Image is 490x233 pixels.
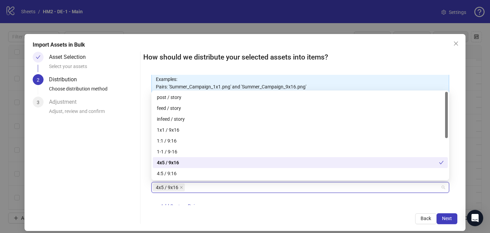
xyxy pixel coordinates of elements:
[157,115,444,123] div: infeed / story
[153,157,448,168] div: 4x5 / 9x16
[49,52,91,63] div: Asset Selection
[49,63,137,74] div: Select your assets
[156,184,178,191] span: 4x5 / 9x16
[153,146,448,157] div: 1-1 / 9-16
[157,170,444,177] div: 4:5 / 9:16
[153,114,448,124] div: infeed / story
[33,41,457,49] div: Import Assets in Bulk
[439,160,444,165] span: check
[153,92,448,103] div: post / story
[37,77,39,83] span: 2
[421,216,431,221] span: Back
[49,97,82,107] div: Adjustment
[467,210,483,226] div: Open Intercom Messenger
[153,135,448,146] div: 1:1 / 9:16
[36,55,40,60] span: check
[49,107,137,119] div: Adjust, review and confirm
[151,201,202,212] button: + Add Custom Pair
[415,213,437,224] button: Back
[153,168,448,179] div: 4:5 / 9:16
[157,148,444,155] div: 1-1 / 9-16
[153,103,448,114] div: feed / story
[157,94,444,101] div: post / story
[157,203,196,209] span: + Add Custom Pair
[37,100,39,105] span: 3
[157,137,444,145] div: 1:1 / 9:16
[451,38,461,49] button: Close
[153,183,185,192] span: 4x5 / 9x16
[157,126,444,134] div: 1x1 / 9x16
[153,124,448,135] div: 1x1 / 9x16
[156,76,445,98] p: Examples: Pairs: 'Summer_Campaign_1x1.png' and 'Summer_Campaign_9x16.png' Triples: 'Summer_Campai...
[453,41,459,46] span: close
[437,213,457,224] button: Next
[180,186,183,189] span: close
[442,216,452,221] span: Next
[143,52,457,63] h2: How should we distribute your selected assets into items?
[49,74,82,85] div: Distribution
[157,104,444,112] div: feed / story
[157,159,439,166] div: 4x5 / 9x16
[49,85,137,97] div: Choose distribution method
